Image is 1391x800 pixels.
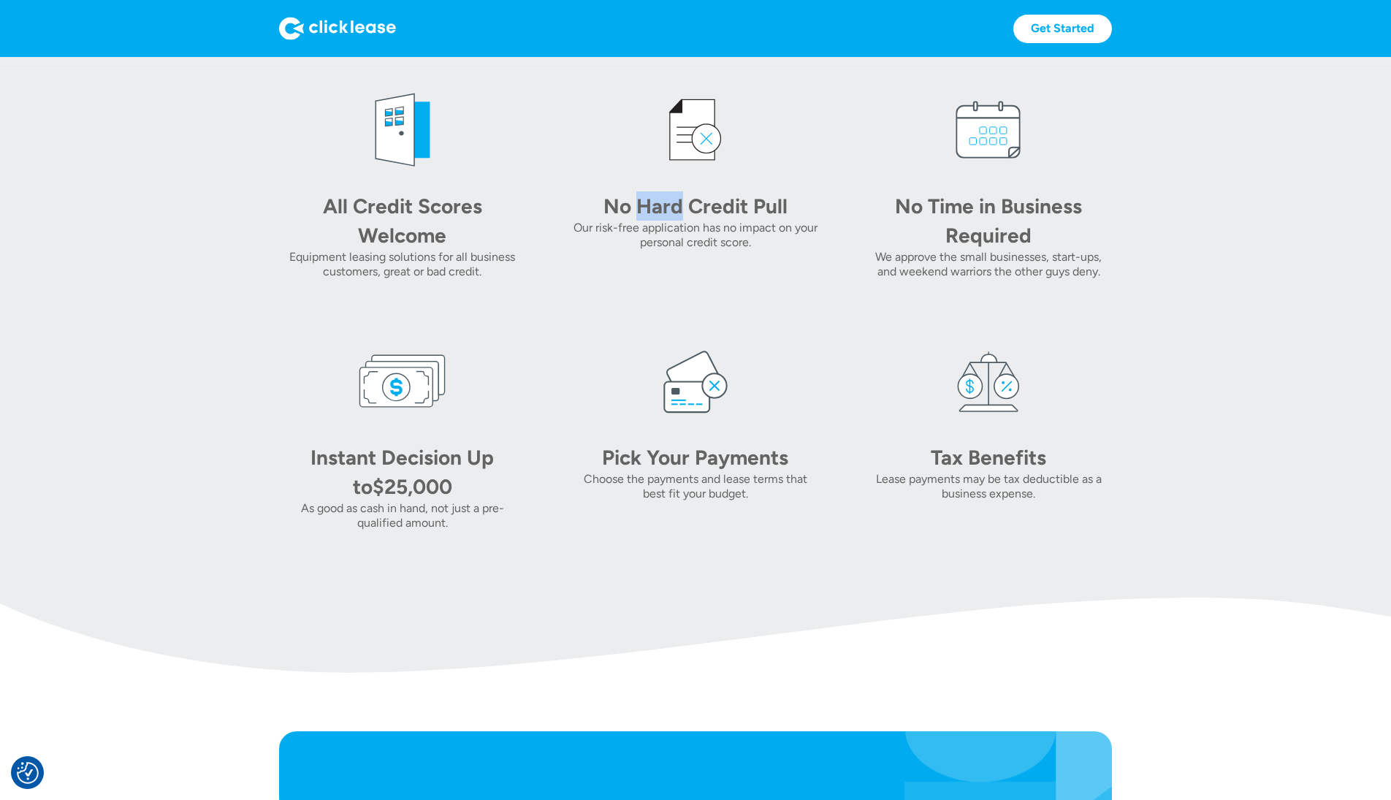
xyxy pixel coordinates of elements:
[572,221,818,250] div: Our risk-free application has no impact on your personal credit score.
[279,17,396,40] img: Logo
[593,443,798,472] div: Pick Your Payments
[593,191,798,221] div: No Hard Credit Pull
[572,472,818,501] div: Choose the payments and lease terms that best fit your budget.
[886,443,1091,472] div: Tax Benefits
[886,191,1091,250] div: No Time in Business Required
[1013,15,1112,43] a: Get Started
[866,472,1112,501] div: Lease payments may be tax deductible as a business expense.
[652,338,739,425] img: card icon
[279,501,525,530] div: As good as cash in hand, not just a pre-qualified amount.
[945,338,1032,425] img: tax icon
[359,86,446,174] img: welcome icon
[866,250,1112,279] div: We approve the small businesses, start-ups, and weekend warriors the other guys deny.
[300,191,505,250] div: All Credit Scores Welcome
[373,474,452,499] div: $25,000
[310,445,494,499] div: Instant Decision Up to
[652,86,739,174] img: credit icon
[17,762,39,784] img: Revisit consent button
[17,762,39,784] button: Consent Preferences
[279,250,525,279] div: Equipment leasing solutions for all business customers, great or bad credit.
[359,338,446,425] img: money icon
[945,86,1032,174] img: calendar icon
